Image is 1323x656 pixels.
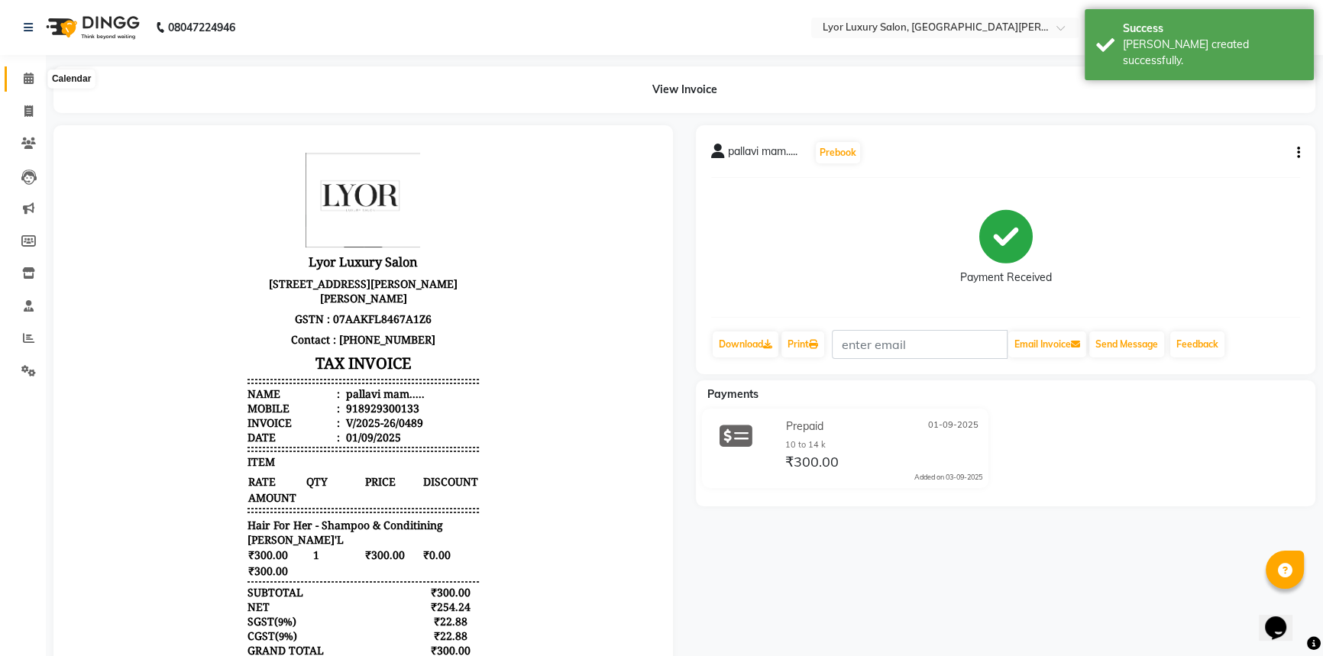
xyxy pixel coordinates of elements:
[354,406,410,422] span: ₹0.00
[290,588,325,603] span: Admin
[781,331,824,357] a: Print
[1259,595,1308,641] iframe: chat widget
[179,209,409,236] h3: TAX INVOICE
[354,333,410,349] span: DISCOUNT
[179,133,409,168] p: [STREET_ADDRESS][PERSON_NAME][PERSON_NAME]
[832,330,1008,359] input: enter email
[274,275,354,289] div: V/2025-26/0489
[928,418,979,435] span: 01-09-2025
[786,418,823,435] span: Prepaid
[785,453,839,474] span: ₹300.00
[1123,21,1302,37] div: Success
[179,473,205,488] span: SGST
[707,387,759,401] span: Payments
[274,260,351,275] div: 918929300133
[274,289,332,304] div: 01/09/2025
[914,472,982,483] div: Added on 03-09-2025
[209,474,224,488] span: 9%
[179,574,409,588] p: Please visit again !
[168,6,235,49] b: 08047224946
[268,260,271,275] span: :
[1170,331,1224,357] a: Feedback
[237,333,293,349] span: QTY
[354,503,410,517] div: ₹300.00
[268,246,271,260] span: :
[179,314,206,328] span: ITEM
[354,473,410,488] div: ₹22.88
[179,189,409,209] p: Contact : [PHONE_NUMBER]
[785,438,982,451] div: 10 to 14 k
[713,331,778,357] a: Download
[39,6,144,49] img: logo
[274,246,356,260] div: pallavi mam.....
[179,503,255,517] div: GRAND TOTAL
[179,459,201,473] div: NET
[179,110,409,133] h3: Lyor Luxury Salon
[354,546,410,561] div: ₹300.00
[295,406,351,422] span: ₹300.00
[179,546,201,561] div: Paid
[179,422,235,438] span: ₹300.00
[179,532,218,546] span: Prepaid
[1123,37,1302,69] div: Bill created successfully.
[179,473,228,488] div: ( )
[179,349,235,365] span: AMOUNT
[1008,331,1086,357] button: Email Invoice
[354,444,410,459] div: ₹300.00
[728,144,797,165] span: pallavi mam.....
[179,517,228,532] div: Payments
[179,406,235,422] span: ₹300.00
[179,246,271,260] div: Name
[179,333,235,349] span: RATE
[179,260,271,275] div: Mobile
[179,275,271,289] div: Invoice
[354,459,410,473] div: ₹254.24
[354,532,410,546] div: ₹300.00
[179,377,409,406] span: Hair For Her - Shampoo & Conditining [PERSON_NAME]'L
[210,489,225,503] span: 9%
[179,488,206,503] span: CGST
[179,488,228,503] div: ( )
[268,275,271,289] span: :
[1089,331,1164,357] button: Send Message
[48,70,95,89] div: Calendar
[179,444,235,459] div: SUBTOTAL
[179,588,409,603] div: Generated By : at [DATE]
[354,488,410,503] div: ₹22.88
[295,333,351,349] span: PRICE
[53,66,1315,113] div: View Invoice
[960,270,1052,286] div: Payment Received
[237,12,351,107] img: file_1694414218723.png
[816,142,860,163] button: Prebook
[237,406,293,422] span: 1
[268,289,271,304] span: :
[179,289,271,304] div: Date
[179,168,409,189] p: GSTN : 07AAKFL8467A1Z6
